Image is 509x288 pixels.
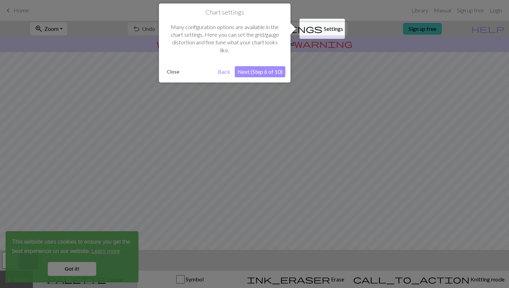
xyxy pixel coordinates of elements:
[235,66,285,77] button: Next (Step 6 of 10)
[164,9,285,16] h1: Chart settings
[215,66,233,77] button: Back
[164,16,285,61] div: Many configuration options are available in the chart settings. Here you can set the grid/gauge d...
[159,3,291,82] div: Chart settings
[164,67,182,77] button: Close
